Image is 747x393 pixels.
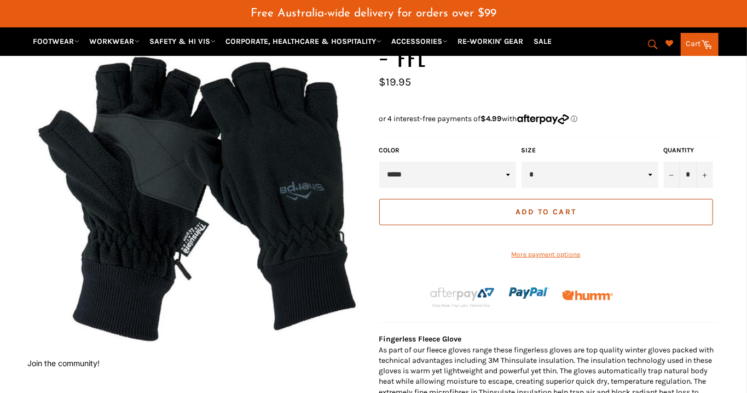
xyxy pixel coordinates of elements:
[428,286,496,309] img: Afterpay-Logo-on-dark-bg_large.png
[387,32,452,51] a: ACCESSORIES
[379,76,412,88] span: $19.95
[664,162,680,188] button: Reduce item quantity by one
[530,32,557,51] a: SALE
[516,207,576,217] span: Add to Cart
[146,32,220,51] a: SAFETY & HI VIS
[27,358,100,368] button: Join the community!
[681,33,719,56] a: Cart
[29,32,84,51] a: FOOTWEAR
[29,19,368,359] img: SHERPA Fingerless Fleece Gloves - Workin Gear
[562,291,613,301] img: Humm_core_logo_RGB-01_300x60px_small_195d8312-4386-4de7-b182-0ef9b6303a37.png
[85,32,144,51] a: WORKWEAR
[379,334,462,344] strong: Fingerless Fleece Glove
[379,199,713,225] button: Add to Cart
[379,250,713,259] a: More payment options
[664,146,713,155] label: Quantity
[251,8,496,19] span: Free Australia-wide delivery for orders over $99
[522,146,658,155] label: Size
[697,162,713,188] button: Increase item quantity by one
[222,32,386,51] a: CORPORATE, HEALTHCARE & HOSPITALITY
[379,146,516,155] label: Color
[454,32,528,51] a: RE-WORKIN' GEAR
[509,273,549,314] img: paypal.png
